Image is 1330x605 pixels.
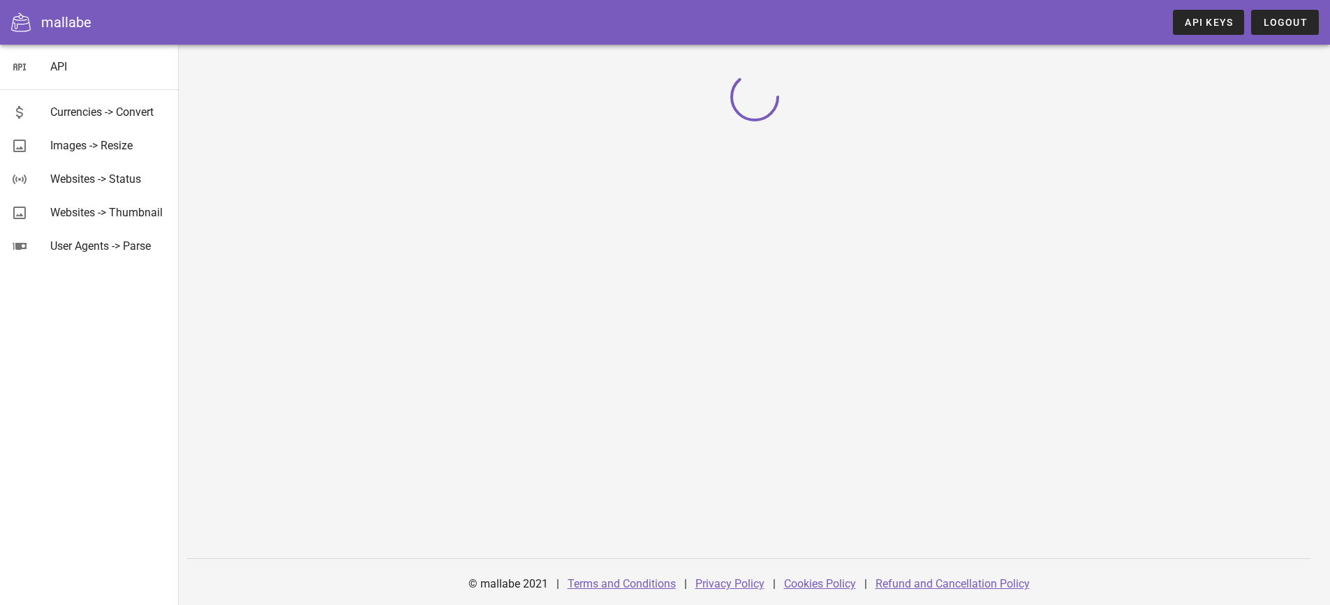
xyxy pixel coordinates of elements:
div: API [50,60,168,73]
div: © mallabe 2021 [460,567,556,601]
a: Refund and Cancellation Policy [875,577,1030,590]
span: Logout [1262,17,1308,28]
div: Currencies -> Convert [50,105,168,119]
div: Images -> Resize [50,139,168,152]
a: API Keys [1173,10,1244,35]
div: | [864,567,867,601]
div: Websites -> Thumbnail [50,206,168,219]
div: mallabe [41,12,91,33]
a: Terms and Conditions [568,577,676,590]
div: | [773,567,776,601]
span: API Keys [1184,17,1233,28]
div: User Agents -> Parse [50,239,168,253]
a: Privacy Policy [695,577,764,590]
div: | [684,567,687,601]
div: Websites -> Status [50,172,168,186]
div: | [556,567,559,601]
a: Cookies Policy [784,577,856,590]
button: Logout [1251,10,1319,35]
